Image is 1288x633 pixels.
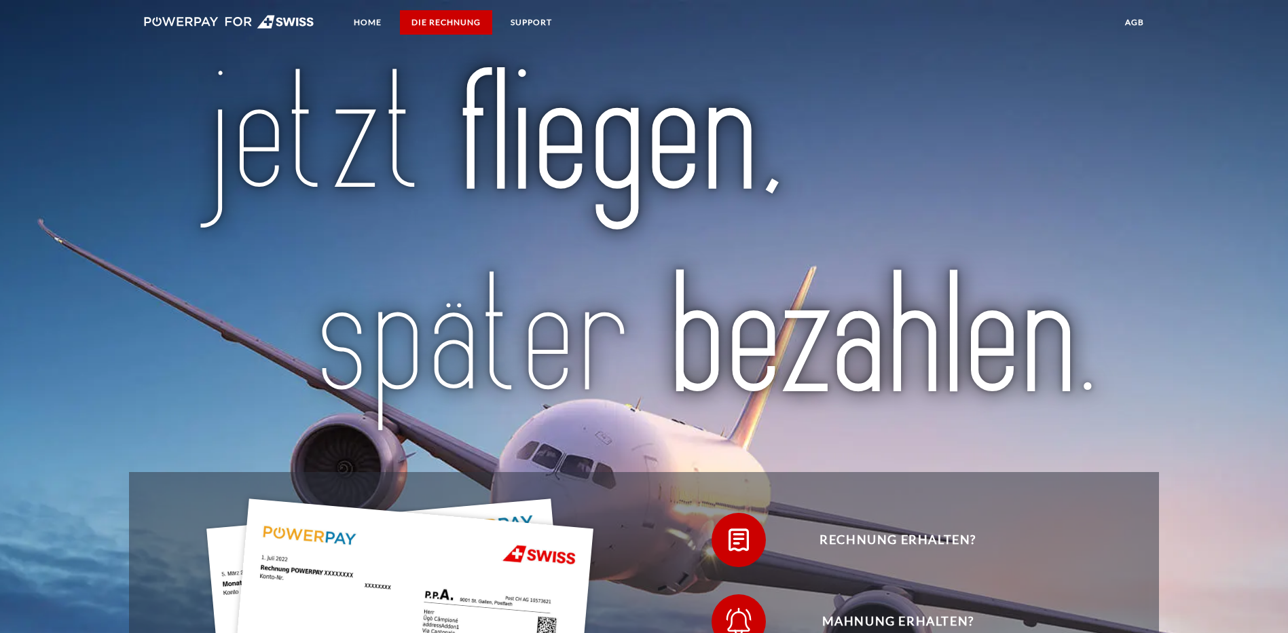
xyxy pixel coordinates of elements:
[722,523,756,557] img: qb_bill.svg
[1114,10,1156,35] a: agb
[731,513,1064,567] span: Rechnung erhalten?
[712,513,1065,567] button: Rechnung erhalten?
[342,10,393,35] a: Home
[144,15,314,29] img: logo-swiss-white.svg
[400,10,492,35] a: DIE RECHNUNG
[499,10,564,35] a: SUPPORT
[190,63,1098,439] img: title-swiss_de.svg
